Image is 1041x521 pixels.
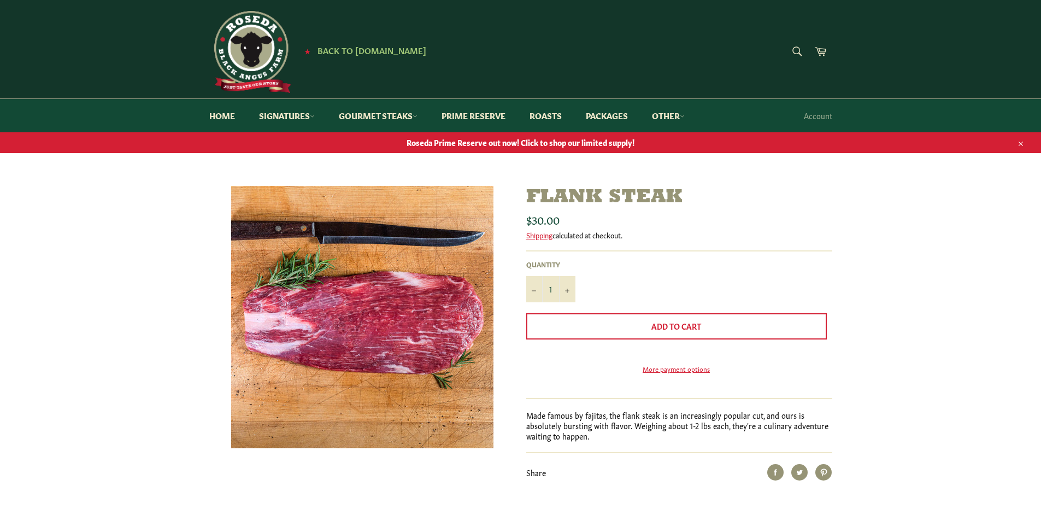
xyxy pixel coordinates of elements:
div: calculated at checkout. [526,230,832,240]
a: Home [198,99,246,132]
img: Flank Steak [231,186,493,448]
span: ★ [304,46,310,55]
a: ★ Back to [DOMAIN_NAME] [299,46,426,55]
span: Add to Cart [651,320,701,331]
button: Reduce item quantity by one [526,276,543,302]
img: Roseda Beef [209,11,291,93]
a: Packages [575,99,639,132]
a: Signatures [248,99,326,132]
a: More payment options [526,364,827,373]
a: Other [641,99,696,132]
p: Made famous by fajitas, the flank steak is an increasingly popular cut, and ours is absolutely bu... [526,410,832,442]
span: Share [526,467,546,478]
span: Back to [DOMAIN_NAME] [317,44,426,56]
a: Account [798,99,838,132]
span: $30.00 [526,212,560,227]
a: Gourmet Steaks [328,99,428,132]
a: Prime Reserve [431,99,516,132]
h1: Flank Steak [526,186,832,209]
button: Increase item quantity by one [559,276,575,302]
label: Quantity [526,260,575,269]
a: Roasts [519,99,573,132]
a: Shipping [526,230,552,240]
button: Add to Cart [526,313,827,339]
